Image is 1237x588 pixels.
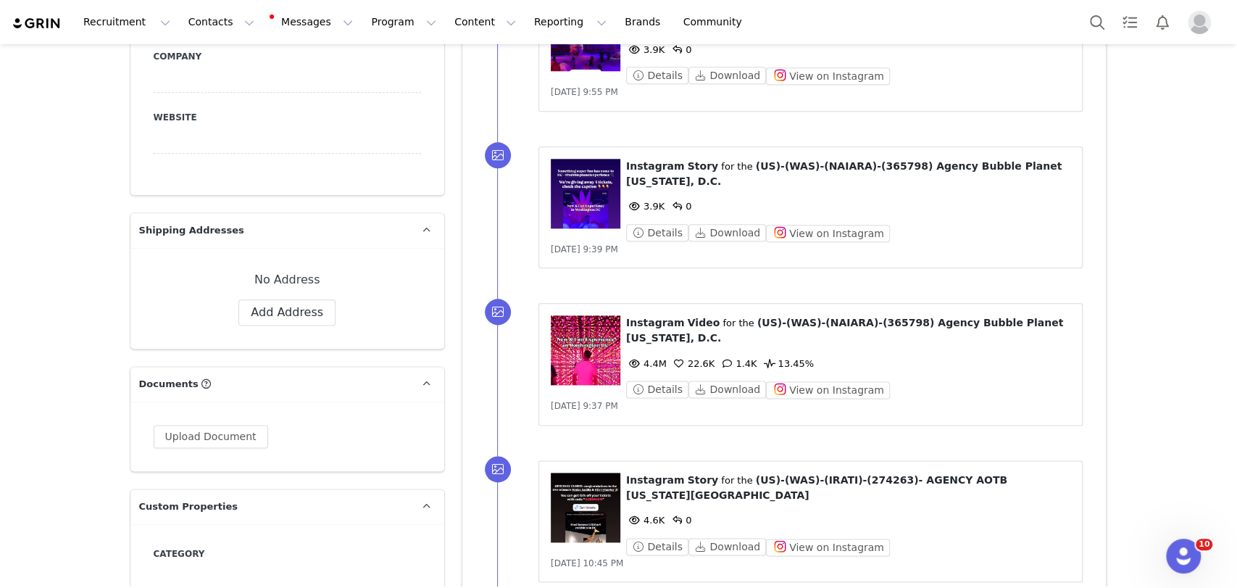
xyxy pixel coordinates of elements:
[626,358,667,369] span: 4.4M
[688,224,766,241] button: Download
[668,201,691,212] span: 0
[154,547,421,560] label: Category
[238,299,336,326] button: Add Address
[525,6,615,38] button: Reporting
[1166,539,1201,573] iframe: Intercom live chat
[1081,6,1113,38] button: Search
[626,159,1071,189] p: ⁨ ⁩ ⁨ ⁩ for the ⁨ ⁩
[688,67,766,84] button: Download
[760,358,814,369] span: 13.45%
[154,425,268,448] button: Upload Document
[675,6,757,38] a: Community
[688,160,718,172] span: Story
[626,538,688,555] button: Details
[551,558,623,568] span: [DATE] 10:45 PM
[766,381,890,399] button: View on Instagram
[626,44,665,55] span: 3.9K
[180,6,263,38] button: Contacts
[362,6,445,38] button: Program
[12,12,595,28] body: Rich Text Area. Press ALT-0 for help.
[766,542,890,552] a: View on Instagram
[626,67,688,84] button: Details
[670,358,715,369] span: 22.6K
[1146,6,1178,38] button: Notifications
[626,201,665,212] span: 3.9K
[766,67,890,85] button: View on Instagram
[551,401,618,411] span: [DATE] 9:37 PM
[616,6,673,38] a: Brands
[626,474,685,486] span: Instagram
[766,539,890,556] button: View on Instagram
[1188,11,1211,34] img: placeholder-profile.jpg
[446,6,525,38] button: Content
[626,317,685,328] span: Instagram
[766,228,890,239] a: View on Instagram
[626,474,1007,501] span: (US)-(WAS)-(IRATI)-(274263)- AGENCY AOTB [US_STATE][GEOGRAPHIC_DATA]
[264,6,362,38] button: Messages
[626,317,1063,344] span: (US)-(WAS)-(NAIARA)-(365798) Agency Bubble Planet [US_STATE], D.C.
[626,381,688,398] button: Details
[766,70,890,81] a: View on Instagram
[688,538,766,555] button: Download
[139,223,244,238] span: Shipping Addresses
[154,50,421,63] label: Company
[688,317,720,328] span: Video
[668,44,691,55] span: 0
[154,111,421,124] label: Website
[75,6,179,38] button: Recruitment
[1179,11,1225,34] button: Profile
[688,381,766,398] button: Download
[626,315,1071,346] p: ⁨ ⁩ ⁨ ⁩ for the ⁨ ⁩
[766,384,890,395] a: View on Instagram
[1114,6,1146,38] a: Tasks
[668,515,691,526] span: 0
[626,224,688,241] button: Details
[12,17,62,30] img: grin logo
[154,271,421,289] div: No Address
[551,87,618,97] span: [DATE] 9:55 PM
[766,225,890,242] button: View on Instagram
[626,160,685,172] span: Instagram
[626,515,665,526] span: 4.6K
[688,474,718,486] span: Story
[1196,539,1212,550] span: 10
[718,358,757,369] span: 1.4K
[626,473,1071,503] p: ⁨ ⁩ ⁨ ⁩ for the ⁨ ⁩
[139,377,199,392] span: Documents
[139,500,238,514] span: Custom Properties
[626,160,1062,187] span: (US)-(WAS)-(NAIARA)-(365798) Agency Bubble Planet [US_STATE], D.C.
[551,244,618,254] span: [DATE] 9:39 PM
